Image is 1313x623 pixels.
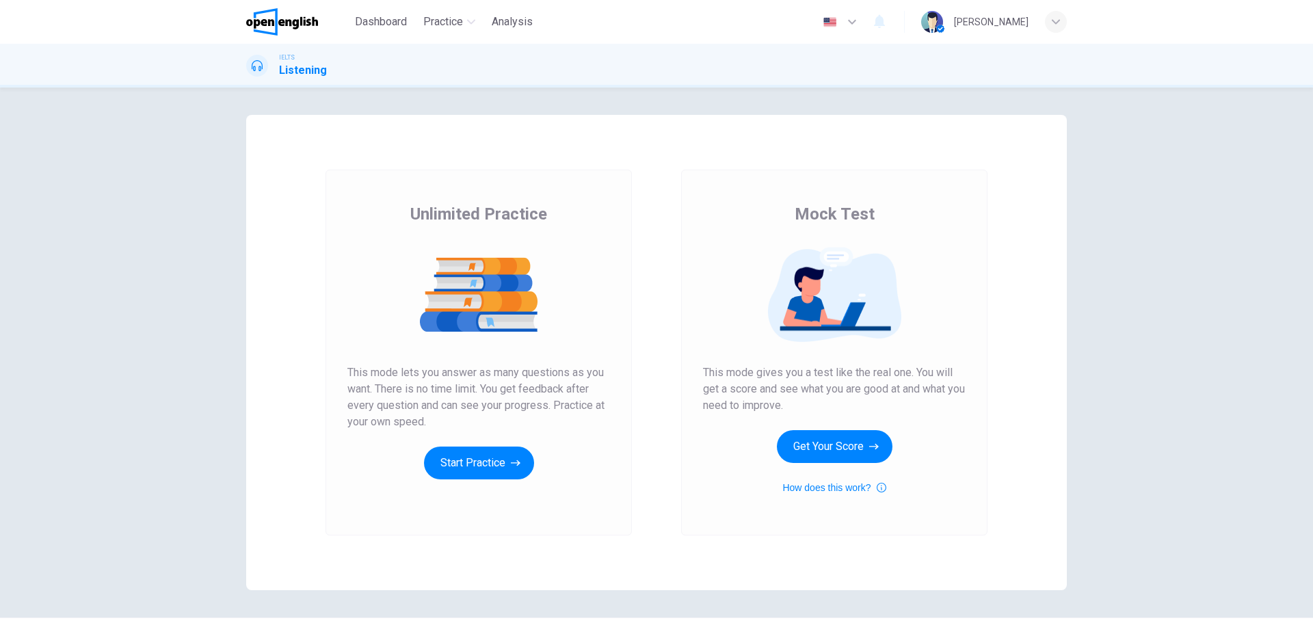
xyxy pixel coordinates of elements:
button: Get Your Score [777,430,892,463]
span: Unlimited Practice [410,203,547,225]
img: OpenEnglish logo [246,8,318,36]
span: Practice [423,14,463,30]
span: This mode lets you answer as many questions as you want. There is no time limit. You get feedback... [347,364,610,430]
span: Analysis [492,14,533,30]
span: This mode gives you a test like the real one. You will get a score and see what you are good at a... [703,364,966,414]
img: en [821,17,838,27]
button: Practice [418,10,481,34]
img: Profile picture [921,11,943,33]
span: IELTS [279,53,295,62]
button: Start Practice [424,447,534,479]
div: [PERSON_NAME] [954,14,1029,30]
span: Dashboard [355,14,407,30]
button: Dashboard [349,10,412,34]
h1: Listening [279,62,327,79]
span: Mock Test [795,203,875,225]
a: OpenEnglish logo [246,8,349,36]
button: How does this work? [782,479,886,496]
button: Analysis [486,10,538,34]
